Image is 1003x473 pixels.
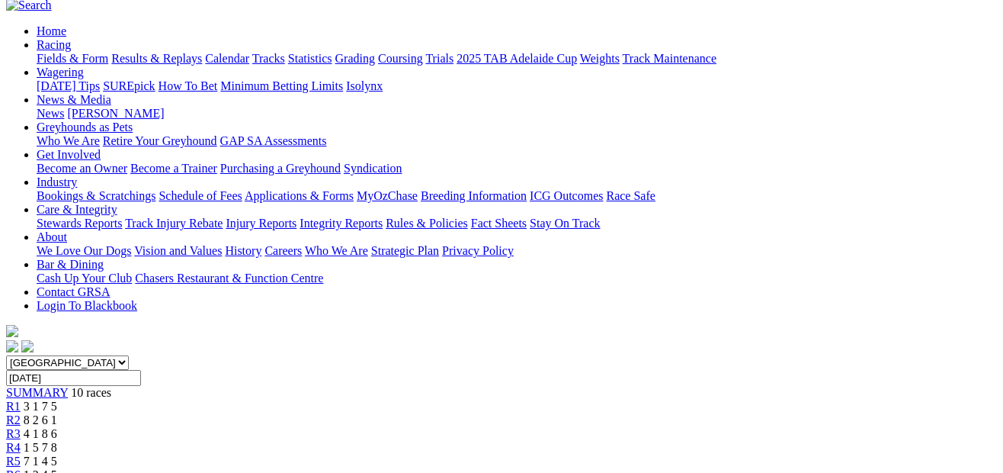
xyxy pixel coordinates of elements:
[371,244,439,257] a: Strategic Plan
[37,134,100,147] a: Who We Are
[37,162,997,175] div: Get Involved
[37,121,133,134] a: Greyhounds as Pets
[37,134,997,148] div: Greyhounds as Pets
[37,93,111,106] a: News & Media
[130,162,217,175] a: Become a Trainer
[37,272,997,285] div: Bar & Dining
[530,217,600,230] a: Stay On Track
[37,175,77,188] a: Industry
[252,52,285,65] a: Tracks
[24,441,57,454] span: 1 5 7 8
[103,79,155,92] a: SUREpick
[245,189,354,202] a: Applications & Forms
[344,162,402,175] a: Syndication
[37,189,997,203] div: Industry
[37,52,108,65] a: Fields & Form
[300,217,383,230] a: Integrity Reports
[103,134,217,147] a: Retire Your Greyhound
[305,244,368,257] a: Who We Are
[288,52,332,65] a: Statistics
[6,427,21,440] a: R3
[425,52,453,65] a: Trials
[21,340,34,352] img: twitter.svg
[125,217,223,230] a: Track Injury Rebate
[346,79,383,92] a: Isolynx
[220,79,343,92] a: Minimum Betting Limits
[37,299,137,312] a: Login To Blackbook
[580,52,620,65] a: Weights
[37,285,110,298] a: Contact GRSA
[24,427,57,440] span: 4 1 8 6
[530,189,603,202] a: ICG Outcomes
[37,52,997,66] div: Racing
[6,370,141,386] input: Select date
[37,38,71,51] a: Racing
[71,386,111,399] span: 10 races
[6,340,18,352] img: facebook.svg
[37,272,132,285] a: Cash Up Your Club
[421,189,527,202] a: Breeding Information
[442,244,514,257] a: Privacy Policy
[457,52,577,65] a: 2025 TAB Adelaide Cup
[623,52,716,65] a: Track Maintenance
[471,217,527,230] a: Fact Sheets
[37,148,101,161] a: Get Involved
[335,52,375,65] a: Grading
[226,217,296,230] a: Injury Reports
[37,217,997,230] div: Care & Integrity
[37,258,104,271] a: Bar & Dining
[24,413,57,426] span: 8 2 6 1
[37,244,131,257] a: We Love Our Dogs
[37,24,66,37] a: Home
[386,217,468,230] a: Rules & Policies
[220,134,327,147] a: GAP SA Assessments
[6,400,21,413] a: R1
[225,244,261,257] a: History
[205,52,249,65] a: Calendar
[6,386,68,399] a: SUMMARY
[134,244,222,257] a: Vision and Values
[606,189,655,202] a: Race Safe
[6,413,21,426] a: R2
[37,244,997,258] div: About
[37,230,67,243] a: About
[135,272,323,285] a: Chasers Restaurant & Function Centre
[37,107,997,121] div: News & Media
[6,441,21,454] a: R4
[24,400,57,413] span: 3 1 7 5
[159,189,242,202] a: Schedule of Fees
[37,203,117,216] a: Care & Integrity
[37,189,155,202] a: Bookings & Scratchings
[37,79,100,92] a: [DATE] Tips
[357,189,418,202] a: MyOzChase
[378,52,423,65] a: Coursing
[67,107,164,120] a: [PERSON_NAME]
[37,66,84,79] a: Wagering
[37,162,127,175] a: Become an Owner
[37,107,64,120] a: News
[111,52,202,65] a: Results & Replays
[37,79,997,93] div: Wagering
[159,79,218,92] a: How To Bet
[264,244,302,257] a: Careers
[37,217,122,230] a: Stewards Reports
[220,162,341,175] a: Purchasing a Greyhound
[6,455,21,468] a: R5
[24,455,57,468] span: 7 1 4 5
[6,325,18,337] img: logo-grsa-white.png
